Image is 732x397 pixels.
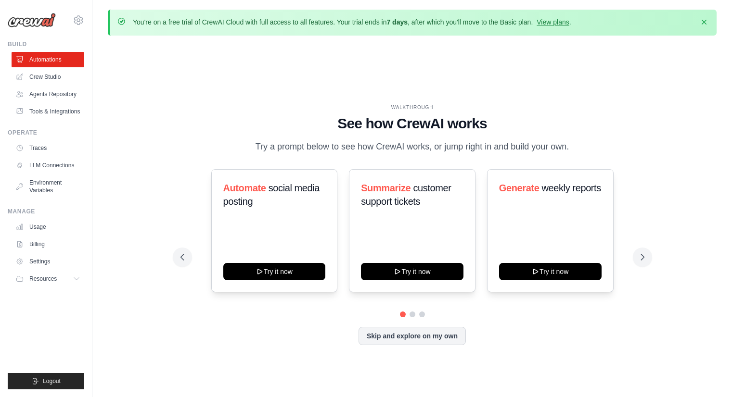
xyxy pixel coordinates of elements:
[12,69,84,85] a: Crew Studio
[12,175,84,198] a: Environment Variables
[251,140,574,154] p: Try a prompt below to see how CrewAI works, or jump right in and build your own.
[8,208,84,215] div: Manage
[499,183,539,193] span: Generate
[386,18,408,26] strong: 7 days
[8,40,84,48] div: Build
[223,263,326,280] button: Try it now
[12,104,84,119] a: Tools & Integrations
[12,236,84,252] a: Billing
[12,254,84,269] a: Settings
[12,52,84,67] a: Automations
[29,275,57,283] span: Resources
[43,377,61,385] span: Logout
[180,115,644,132] h1: See how CrewAI works
[499,263,602,280] button: Try it now
[12,140,84,156] a: Traces
[12,87,84,102] a: Agents Repository
[8,129,84,136] div: Operate
[8,373,84,389] button: Logout
[361,183,451,207] span: customer support tickets
[8,13,56,27] img: Logo
[12,219,84,235] a: Usage
[542,183,601,193] span: weekly reports
[537,18,569,26] a: View plans
[133,17,571,27] p: You're on a free trial of CrewAI Cloud with full access to all features. Your trial ends in , aft...
[361,183,411,193] span: Summarize
[361,263,463,280] button: Try it now
[223,183,266,193] span: Automate
[180,104,644,111] div: WALKTHROUGH
[12,158,84,173] a: LLM Connections
[359,327,466,345] button: Skip and explore on my own
[223,183,320,207] span: social media posting
[12,271,84,286] button: Resources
